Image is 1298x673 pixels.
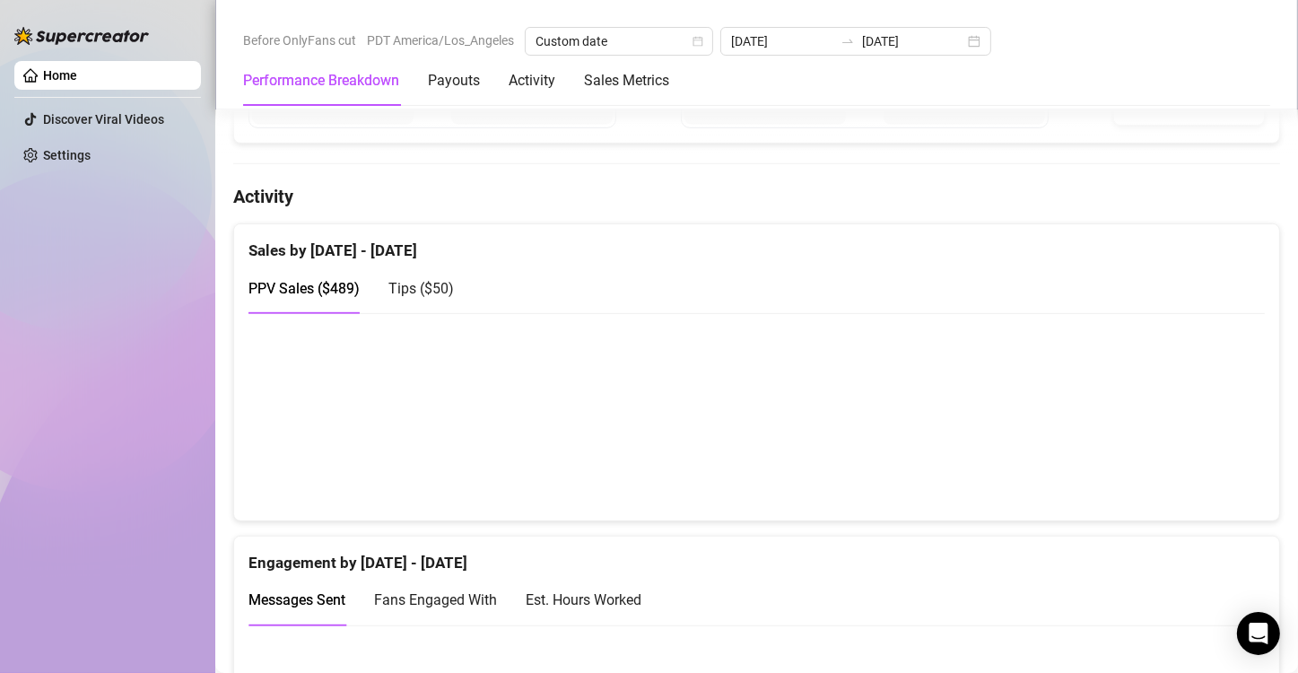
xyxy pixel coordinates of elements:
[248,537,1265,575] div: Engagement by [DATE] - [DATE]
[367,27,514,54] span: PDT America/Los_Angeles
[374,591,497,608] span: Fans Engaged With
[841,34,855,48] span: swap-right
[862,31,964,51] input: End date
[841,34,855,48] span: to
[43,148,91,162] a: Settings
[526,589,641,611] div: Est. Hours Worked
[1237,612,1280,655] div: Open Intercom Messenger
[536,28,702,55] span: Custom date
[243,70,399,92] div: Performance Breakdown
[509,70,555,92] div: Activity
[731,31,833,51] input: Start date
[43,112,164,127] a: Discover Viral Videos
[248,224,1265,263] div: Sales by [DATE] - [DATE]
[43,68,77,83] a: Home
[584,70,669,92] div: Sales Metrics
[243,27,356,54] span: Before OnlyFans cut
[693,36,703,47] span: calendar
[388,280,454,297] span: Tips ( $50 )
[233,184,1280,209] h4: Activity
[248,280,360,297] span: PPV Sales ( $489 )
[14,27,149,45] img: logo-BBDzfeDw.svg
[248,591,345,608] span: Messages Sent
[428,70,480,92] div: Payouts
